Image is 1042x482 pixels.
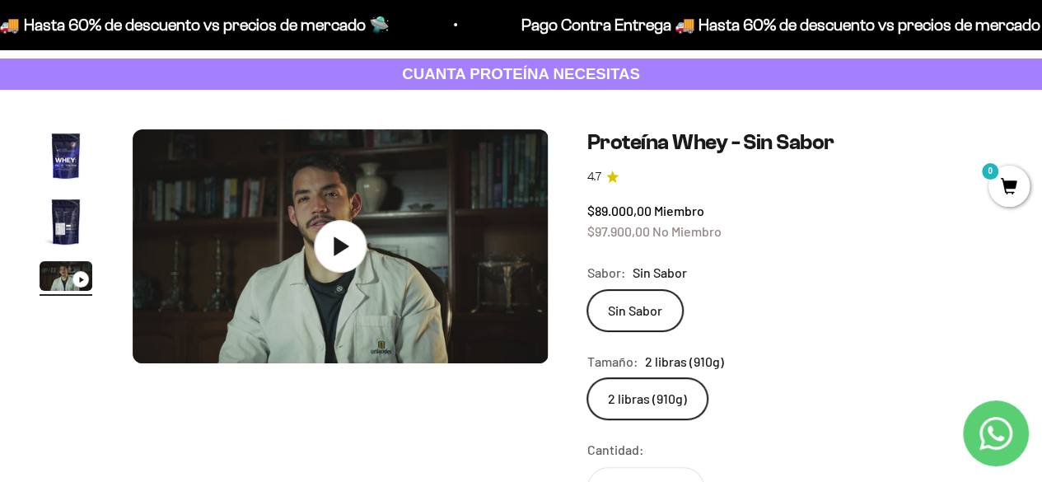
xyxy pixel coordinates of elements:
span: 4.7 [587,168,601,186]
span: Miembro [654,203,704,218]
span: Sin Sabor [633,262,687,283]
mark: 0 [980,161,1000,181]
a: 4.74.7 de 5.0 estrellas [587,168,1002,186]
span: $89.000,00 [587,203,652,218]
span: No Miembro [652,223,722,239]
legend: Tamaño: [587,351,638,372]
button: Ir al artículo 1 [40,129,92,187]
h1: Proteína Whey - Sin Sabor [587,129,1002,155]
label: Cantidad: [587,439,644,461]
span: 2 libras (910g) [645,351,724,372]
img: Proteína Whey - Sin Sabor [40,129,92,182]
strong: CUANTA PROTEÍNA NECESITAS [402,65,640,82]
span: $97.900,00 [587,223,650,239]
a: 0 [988,179,1030,197]
button: Ir al artículo 3 [40,261,92,296]
legend: Sabor: [587,262,626,283]
button: Ir al artículo 2 [40,195,92,253]
img: Proteína Whey - Sin Sabor [40,195,92,248]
